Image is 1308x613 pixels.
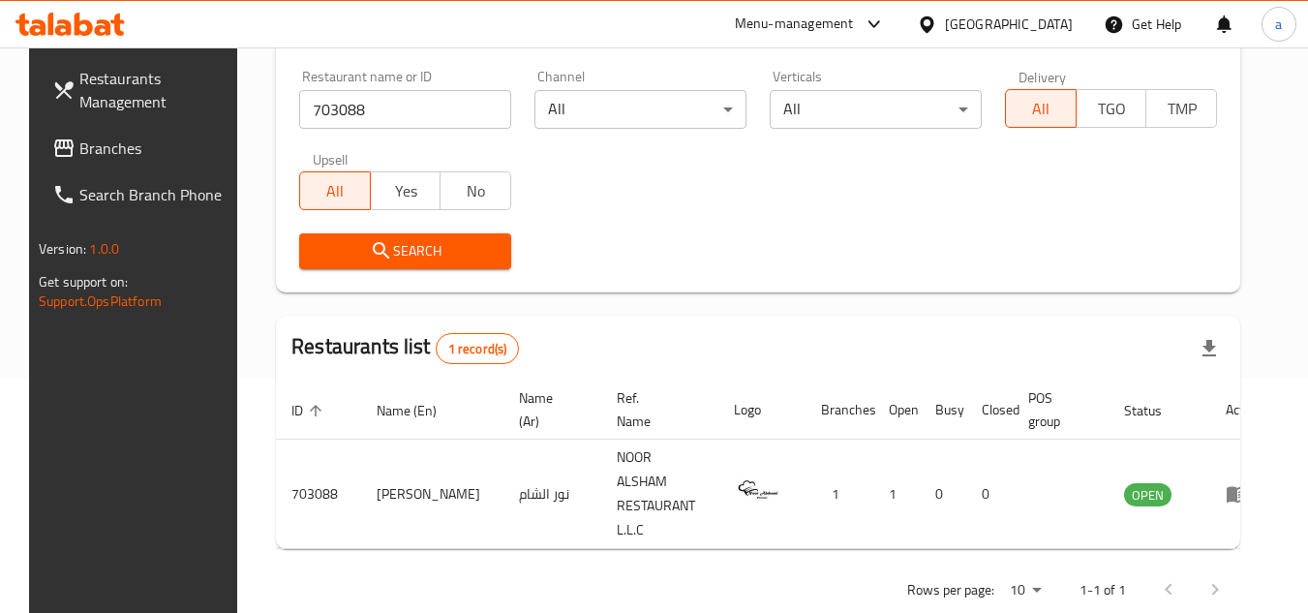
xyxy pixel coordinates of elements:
div: All [770,90,982,129]
span: Name (En) [377,399,462,422]
span: 1 record(s) [437,340,519,358]
span: Branches [79,137,232,160]
span: Get support on: [39,269,128,294]
div: Menu-management [735,13,854,36]
label: Upsell [313,152,349,166]
p: Rows per page: [907,578,994,602]
th: Branches [806,381,873,440]
td: نور الشام [503,440,601,549]
span: TGO [1084,95,1140,123]
td: NOOR ALSHAM RESTAURANT L.L.C [601,440,718,549]
span: Name (Ar) [519,386,578,433]
span: Search [315,239,496,263]
td: [PERSON_NAME] [361,440,503,549]
span: No [448,177,503,205]
div: All [534,90,746,129]
div: OPEN [1124,483,1171,506]
a: Support.OpsPlatform [39,289,162,314]
th: Open [873,381,920,440]
span: All [1014,95,1069,123]
span: 1.0.0 [89,236,119,261]
span: Yes [379,177,434,205]
td: 1 [806,440,873,549]
button: Search [299,233,511,269]
span: Status [1124,399,1187,422]
div: [GEOGRAPHIC_DATA] [945,14,1073,35]
span: All [308,177,363,205]
span: TMP [1154,95,1209,123]
p: 1-1 of 1 [1080,578,1126,602]
h2: Restaurant search [299,23,1217,52]
th: Busy [920,381,966,440]
input: Search for restaurant name or ID.. [299,90,511,129]
span: Ref. Name [617,386,695,433]
td: 0 [920,440,966,549]
button: TMP [1145,89,1217,128]
a: Branches [37,125,248,171]
button: All [1005,89,1077,128]
span: a [1275,14,1282,35]
button: All [299,171,371,210]
td: 703088 [276,440,361,549]
img: Nour Elsham [734,466,782,514]
h2: Restaurants list [291,332,519,364]
label: Delivery [1019,70,1067,83]
th: Closed [966,381,1013,440]
td: 1 [873,440,920,549]
div: Export file [1186,325,1232,372]
div: Menu [1226,482,1262,506]
th: Logo [718,381,806,440]
div: Rows per page: [1002,576,1049,605]
button: TGO [1076,89,1147,128]
th: Action [1210,381,1277,440]
span: Version: [39,236,86,261]
div: Total records count [436,333,520,364]
span: OPEN [1124,484,1171,506]
a: Restaurants Management [37,55,248,125]
span: POS group [1028,386,1085,433]
a: Search Branch Phone [37,171,248,218]
span: ID [291,399,328,422]
span: Restaurants Management [79,67,232,113]
td: 0 [966,440,1013,549]
table: enhanced table [276,381,1277,549]
span: Search Branch Phone [79,183,232,206]
button: Yes [370,171,441,210]
button: No [440,171,511,210]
